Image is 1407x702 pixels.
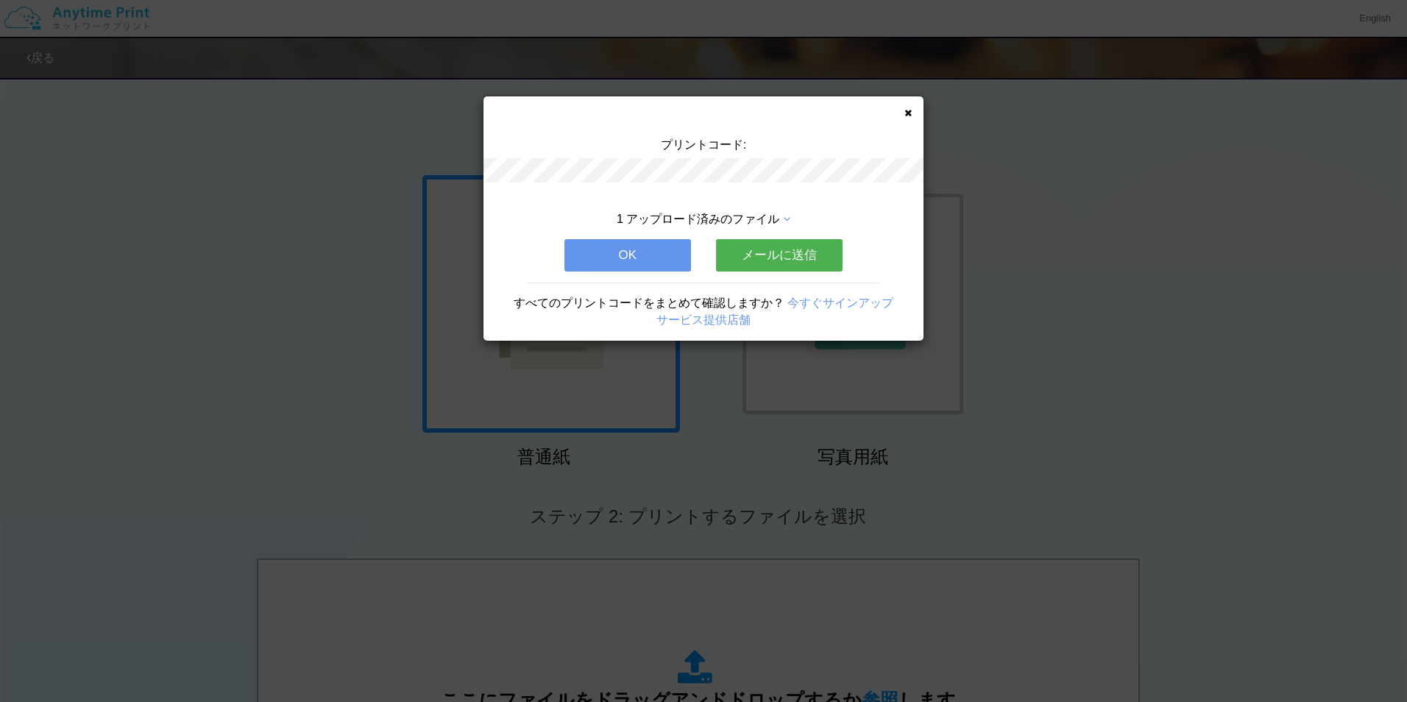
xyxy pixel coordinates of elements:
a: サービス提供店舗 [656,313,751,326]
span: すべてのプリントコードをまとめて確認しますか？ [514,297,784,309]
button: メールに送信 [716,239,843,272]
span: プリントコード: [661,138,746,151]
a: 今すぐサインアップ [787,297,893,309]
button: OK [564,239,691,272]
span: 1 アップロード済みのファイル [617,213,779,225]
